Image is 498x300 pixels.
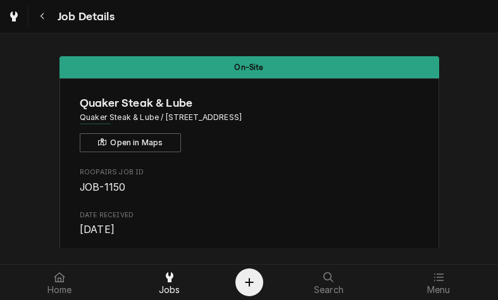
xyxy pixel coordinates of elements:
[5,267,114,297] a: Home
[235,268,263,296] button: Create Object
[80,167,418,195] div: Roopairs Job ID
[80,181,125,193] span: JOB-1150
[80,95,418,112] span: Name
[47,285,72,295] span: Home
[234,63,263,71] span: On-Site
[54,8,115,25] span: Job Details
[80,180,418,195] span: Roopairs Job ID
[31,5,54,28] button: Navigate back
[80,210,418,220] span: Date Received
[59,56,439,78] div: Status
[3,5,25,28] a: Go to Jobs
[80,167,418,177] span: Roopairs Job ID
[80,224,115,236] span: [DATE]
[115,267,224,297] a: Jobs
[80,133,181,152] button: Open in Maps
[80,210,418,237] div: Date Received
[314,285,344,295] span: Search
[80,95,418,152] div: Client Information
[384,267,493,297] a: Menu
[159,285,180,295] span: Jobs
[80,112,418,123] span: Address
[427,285,451,295] span: Menu
[275,267,383,297] a: Search
[80,222,418,237] span: Date Received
